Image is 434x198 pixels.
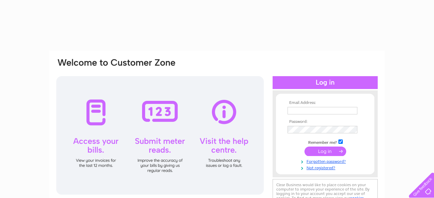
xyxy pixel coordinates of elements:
th: Email Address: [286,101,364,105]
a: Not registered? [288,164,364,171]
td: Remember me? [286,138,364,145]
input: Submit [304,147,346,156]
a: Forgotten password? [288,158,364,164]
th: Password: [286,119,364,124]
